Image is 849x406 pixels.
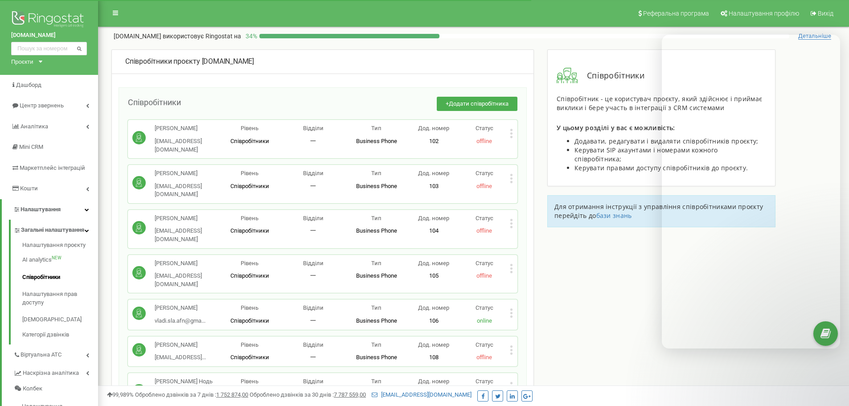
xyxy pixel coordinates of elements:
a: Налаштування прав доступу [22,286,98,311]
span: Статус [476,341,493,348]
button: +Додати співробітника [437,97,517,111]
span: Статус [476,260,493,267]
a: Віртуальна АТС [13,344,98,363]
span: Business Phone [356,354,397,361]
span: Аналiтика [21,123,48,130]
span: Детальніше [798,33,831,40]
span: Тип [371,378,381,385]
span: Співробітники [128,98,181,107]
span: Тип [371,215,381,221]
span: Загальні налаштування [21,226,84,234]
span: vladi.sla.afn@gma... [155,317,205,324]
span: Дод. номер [418,304,449,311]
span: Рівень [241,378,258,385]
span: offline [476,183,492,189]
p: 103 [408,182,459,191]
span: offline [476,354,492,361]
a: Категорії дзвінків [22,328,98,339]
span: Тип [371,341,381,348]
span: Дод. номер [418,378,449,385]
p: [EMAIL_ADDRESS][DOMAIN_NAME] [155,227,218,243]
span: Співробітники [230,138,269,144]
div: [DOMAIN_NAME] [125,57,520,67]
span: Відділи [303,215,324,221]
a: Загальні налаштування [13,220,98,238]
a: [DOMAIN_NAME] [11,31,87,40]
span: Статус [476,170,493,176]
span: Дод. номер [418,170,449,176]
p: [PERSON_NAME] [155,304,205,312]
span: Реферальна програма [643,10,709,17]
span: Керувати правами доступу співробітників до проєкту. [574,164,748,172]
div: Проєкти [11,57,33,66]
a: [DEMOGRAPHIC_DATA] [22,311,98,328]
span: online [477,317,492,324]
a: AI analyticsNEW [22,251,98,269]
span: 一 [310,183,316,189]
span: Відділи [303,378,324,385]
span: Тип [371,260,381,267]
a: Наскрізна аналітика [13,363,98,381]
span: Співробітники [578,70,644,82]
span: Налаштування профілю [729,10,799,17]
span: Вихід [818,10,833,17]
img: Ringostat logo [11,9,87,31]
span: Відділи [303,260,324,267]
span: Маркетплейс інтеграцій [20,164,85,171]
span: Віртуальна АТС [21,351,62,359]
span: Business Phone [356,317,397,324]
p: [PERSON_NAME] [155,341,206,349]
span: Рівень [241,341,258,348]
span: Співробітники [230,354,269,361]
p: [EMAIL_ADDRESS][DOMAIN_NAME] [155,182,218,199]
span: [EMAIL_ADDRESS]... [155,354,206,361]
span: Дод. номер [418,260,449,267]
span: Mini CRM [19,144,43,150]
span: Співробітники [230,317,269,324]
span: Додавати, редагувати і видаляти співробітників проєкту; [574,137,759,145]
span: 99,989% [107,391,134,398]
span: 一 [310,317,316,324]
span: Колбек [23,385,42,393]
p: 102 [408,137,459,146]
a: Співробітники [22,269,98,286]
span: offline [476,138,492,144]
span: [EMAIL_ADDRESS][DOMAIN_NAME] [155,272,202,287]
u: 1 752 874,00 [216,391,248,398]
input: Пошук за номером [11,42,87,55]
span: Додати співробітника [449,100,509,107]
span: Тип [371,304,381,311]
span: Тип [371,170,381,176]
span: Статус [476,304,493,311]
p: 105 [408,272,459,280]
p: 34 % [241,32,259,41]
span: Дод. номер [418,125,449,131]
p: [PERSON_NAME] [155,124,218,133]
a: бази знань [596,211,632,220]
p: [PERSON_NAME] Нодь [155,377,218,386]
span: Співробітники [230,227,269,234]
span: 一 [310,138,316,144]
u: 7 787 559,00 [334,391,366,398]
span: Відділи [303,170,324,176]
span: Business Phone [356,183,397,189]
span: Співробітники [230,183,269,189]
span: Співробітники [230,272,269,279]
p: [DOMAIN_NAME] [114,32,241,41]
span: Business Phone [356,138,397,144]
a: Колбек [13,381,98,397]
span: У цьому розділі у вас є можливість: [557,123,675,132]
span: Дашборд [16,82,41,88]
a: [EMAIL_ADDRESS][DOMAIN_NAME] [372,391,472,398]
p: 106 [408,317,459,325]
p: 104 [408,227,459,235]
iframe: Intercom live chat [819,356,840,377]
span: Відділи [303,304,324,311]
span: Тип [371,125,381,131]
span: Рівень [241,170,258,176]
span: Співробітник - це користувач проєкту, який здійснює і приймає виклики і бере участь в інтеграції ... [557,94,762,112]
span: Статус [476,215,493,221]
span: Керувати SIP акаунтами і номерами кожного співробітника; [574,146,718,163]
p: 108 [408,353,459,362]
